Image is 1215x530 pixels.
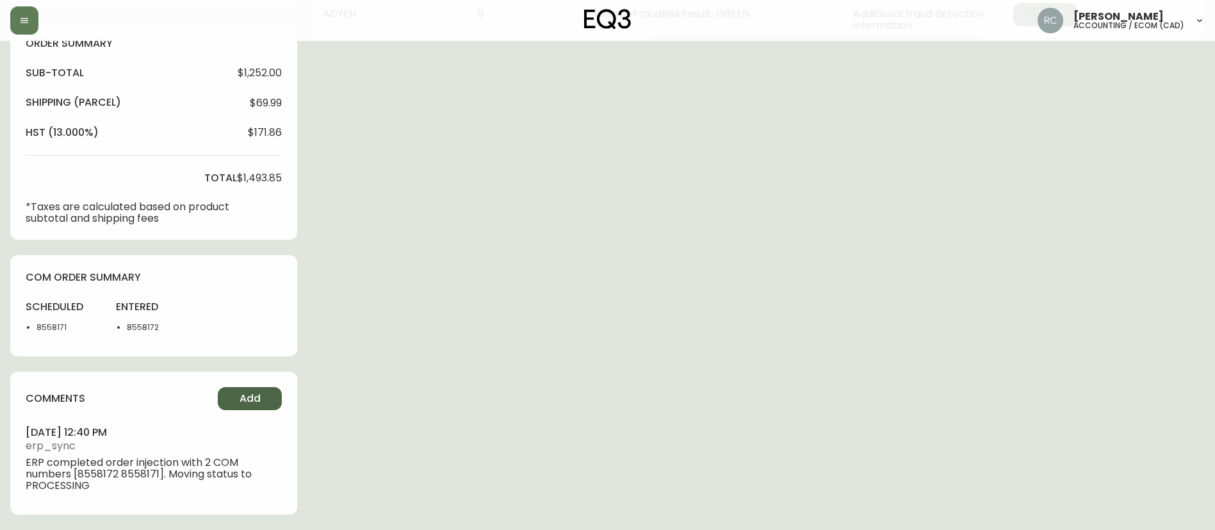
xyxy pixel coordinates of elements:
span: $1,252.00 [238,67,282,79]
button: Add [218,387,282,410]
span: Add [240,392,261,406]
span: $1,493.85 [237,172,282,184]
li: 8558171 [37,322,101,333]
h4: entered [116,300,191,314]
span: $171.86 [248,127,282,138]
span: $69.99 [250,97,282,109]
h4: sub-total [26,66,84,80]
span: [PERSON_NAME] [1073,12,1164,22]
h4: scheduled [26,300,101,314]
h4: total [204,171,237,185]
img: f4ba4e02bd060be8f1386e3ca455bd0e [1038,8,1063,33]
h4: Shipping ( Parcel ) [26,95,121,110]
h4: [DATE] 12:40 pm [26,426,282,440]
span: erp_sync [26,440,282,452]
h4: order summary [26,37,282,51]
h4: hst (13.000%) [26,126,99,140]
h5: accounting / ecom (cad) [1073,22,1184,29]
li: 8558172 [127,322,191,333]
p: *Taxes are calculated based on product subtotal and shipping fees [26,201,237,224]
h4: comments [26,392,85,406]
h4: com order summary [26,270,282,285]
img: logo [584,9,632,29]
span: ERP completed order injection with 2 COM numbers [8558172 8558171]. Moving status to PROCESSING [26,457,282,492]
